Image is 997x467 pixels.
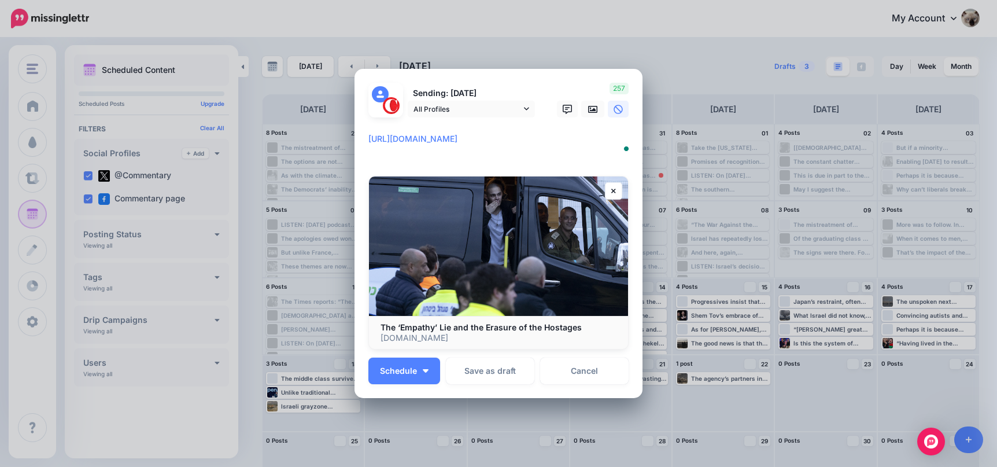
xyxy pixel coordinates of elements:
img: arrow-down-white.png [423,369,429,373]
a: Cancel [540,358,629,384]
span: All Profiles [413,103,521,115]
img: user_default_image.png [372,86,389,103]
b: The ‘Empathy’ Lie and the Erasure of the Hostages [381,322,582,332]
div: Open Intercom Messenger [917,428,945,455]
p: Sending: [DATE] [408,87,535,100]
img: 291864331_468958885230530_187971914351797662_n-bsa127305.png [383,97,400,114]
img: The ‘Empathy’ Lie and the Erasure of the Hostages [369,176,628,316]
p: [DOMAIN_NAME] [381,333,616,343]
button: Schedule [368,358,440,384]
button: Save as draft [446,358,534,384]
span: 257 [610,83,629,94]
textarea: To enrich screen reader interactions, please activate Accessibility in Grammarly extension settings [368,132,634,160]
span: Schedule [380,367,417,375]
a: All Profiles [408,101,535,117]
